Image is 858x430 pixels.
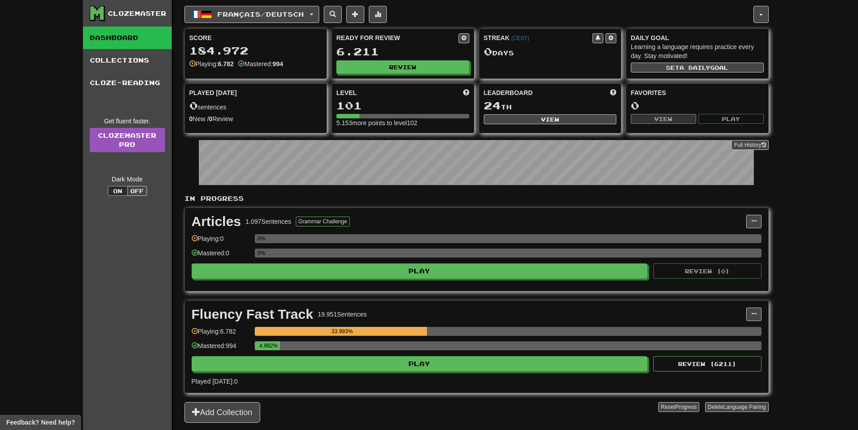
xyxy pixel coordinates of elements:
[336,33,459,42] div: Ready for Review
[463,88,469,97] span: Score more points to level up
[296,217,350,226] button: Grammar Challenge
[653,356,762,371] button: Review (6211)
[484,33,593,42] div: Streak
[658,402,699,412] button: ResetProgress
[631,88,764,97] div: Favorites
[108,186,128,196] button: On
[484,99,501,112] span: 24
[257,327,427,336] div: 33.993%
[83,49,172,72] a: Collections
[723,404,766,410] span: Language Pairing
[336,88,357,97] span: Level
[192,263,648,279] button: Play
[184,194,769,203] p: In Progress
[6,418,75,427] span: Open feedback widget
[336,100,469,111] div: 101
[484,100,617,112] div: th
[189,59,234,68] div: Playing:
[192,234,250,249] div: Playing: 0
[90,128,165,152] a: ClozemasterPro
[189,99,198,112] span: 0
[90,117,165,126] div: Get fluent faster.
[209,115,212,122] strong: 0
[346,6,364,23] button: Add sentence to collection
[273,60,283,68] strong: 994
[631,114,696,124] button: View
[324,6,342,23] button: Search sentences
[189,114,322,123] div: New / Review
[653,263,762,279] button: Review (0)
[192,308,313,321] div: Fluency Fast Track
[192,215,241,228] div: Articles
[192,327,250,342] div: Playing: 6.782
[610,88,616,97] span: This week in points, UTC
[218,60,234,68] strong: 6.782
[484,88,533,97] span: Leaderboard
[631,42,764,60] div: Learning a language requires practice every day. Stay motivated!
[108,9,166,18] div: Clozemaster
[189,88,237,97] span: Played [DATE]
[484,114,617,124] button: View
[336,46,469,57] div: 6.211
[192,356,648,371] button: Play
[83,72,172,94] a: Cloze-Reading
[217,10,304,18] span: Français / Deutsch
[192,249,250,263] div: Mastered: 0
[90,175,165,184] div: Dark Mode
[184,402,260,423] button: Add Collection
[705,402,769,412] button: DeleteLanguage Pairing
[336,118,469,127] div: 5.153 more points to level 102
[83,27,172,49] a: Dashboard
[238,59,283,68] div: Mastered:
[679,64,710,71] span: a daily
[189,115,193,122] strong: 0
[189,45,322,56] div: 184.972
[484,45,492,58] span: 0
[511,35,529,41] a: (CEST)
[257,341,280,350] div: 4.982%
[631,63,764,72] button: Seta dailygoal
[189,100,322,112] div: sentences
[698,114,764,124] button: Play
[731,140,768,150] button: Full History
[127,186,147,196] button: Off
[192,341,250,356] div: Mastered: 994
[189,33,322,42] div: Score
[184,6,319,23] button: Français/Deutsch
[318,310,367,319] div: 19.951 Sentences
[192,378,238,385] span: Played [DATE]: 0
[631,100,764,111] div: 0
[631,33,764,42] div: Daily Goal
[675,404,697,410] span: Progress
[336,60,469,74] button: Review
[246,217,291,226] div: 1.097 Sentences
[484,46,617,58] div: Day s
[369,6,387,23] button: More stats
